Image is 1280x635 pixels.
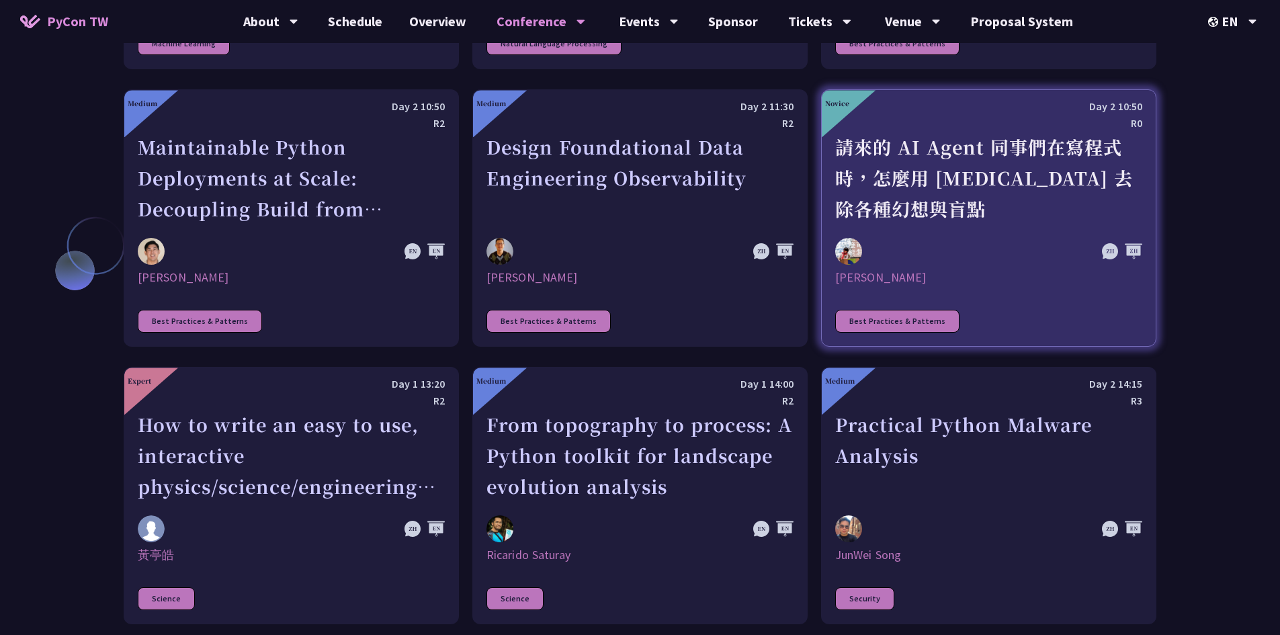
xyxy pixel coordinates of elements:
[835,269,1142,286] div: [PERSON_NAME]
[835,98,1142,115] div: Day 2 10:50
[138,98,445,115] div: Day 2 10:50
[138,547,445,563] div: 黃亭皓
[476,98,506,108] div: Medium
[486,515,513,542] img: Ricarido Saturay
[138,409,445,502] div: How to write an easy to use, interactive physics/science/engineering simulator leveraging ctypes,...
[138,132,445,224] div: Maintainable Python Deployments at Scale: Decoupling Build from Runtime
[486,409,794,502] div: From topography to process: A Python toolkit for landscape evolution analysis
[486,32,622,55] div: Natural Language Processing
[825,98,849,108] div: Novice
[835,310,959,333] div: Best Practices & Patterns
[138,392,445,409] div: R2
[835,376,1142,392] div: Day 2 14:15
[835,392,1142,409] div: R3
[486,132,794,224] div: Design Foundational Data Engineering Observability
[835,32,959,55] div: Best Practices & Patterns
[486,310,611,333] div: Best Practices & Patterns
[835,547,1142,563] div: JunWei Song
[138,32,230,55] div: Machine Learning
[138,515,165,542] img: 黃亭皓
[124,367,459,624] a: Expert Day 1 13:20 R2 How to write an easy to use, interactive physics/science/engineering simula...
[486,115,794,132] div: R2
[47,11,108,32] span: PyCon TW
[472,89,808,347] a: Medium Day 2 11:30 R2 Design Foundational Data Engineering Observability Shuhsi Lin [PERSON_NAME]...
[1208,17,1222,27] img: Locale Icon
[835,132,1142,224] div: 請來的 AI Agent 同事們在寫程式時，怎麼用 [MEDICAL_DATA] 去除各種幻想與盲點
[20,15,40,28] img: Home icon of PyCon TW 2025
[825,376,855,386] div: Medium
[835,115,1142,132] div: R0
[128,98,157,108] div: Medium
[821,89,1156,347] a: Novice Day 2 10:50 R0 請來的 AI Agent 同事們在寫程式時，怎麼用 [MEDICAL_DATA] 去除各種幻想與盲點 Keith Yang [PERSON_NAME]...
[486,98,794,115] div: Day 2 11:30
[7,5,122,38] a: PyCon TW
[486,376,794,392] div: Day 1 14:00
[138,115,445,132] div: R2
[835,238,862,265] img: Keith Yang
[476,376,506,386] div: Medium
[835,409,1142,502] div: Practical Python Malware Analysis
[821,367,1156,624] a: Medium Day 2 14:15 R3 Practical Python Malware Analysis JunWei Song JunWei Song Security
[486,587,544,610] div: Science
[486,392,794,409] div: R2
[138,310,262,333] div: Best Practices & Patterns
[486,238,513,265] img: Shuhsi Lin
[124,89,459,347] a: Medium Day 2 10:50 R2 Maintainable Python Deployments at Scale: Decoupling Build from Runtime Jus...
[486,269,794,286] div: [PERSON_NAME]
[138,269,445,286] div: [PERSON_NAME]
[138,587,195,610] div: Science
[138,376,445,392] div: Day 1 13:20
[472,367,808,624] a: Medium Day 1 14:00 R2 From topography to process: A Python toolkit for landscape evolution analys...
[138,238,165,265] img: Justin Lee
[128,376,151,386] div: Expert
[835,587,894,610] div: Security
[835,515,862,542] img: JunWei Song
[486,547,794,563] div: Ricarido Saturay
